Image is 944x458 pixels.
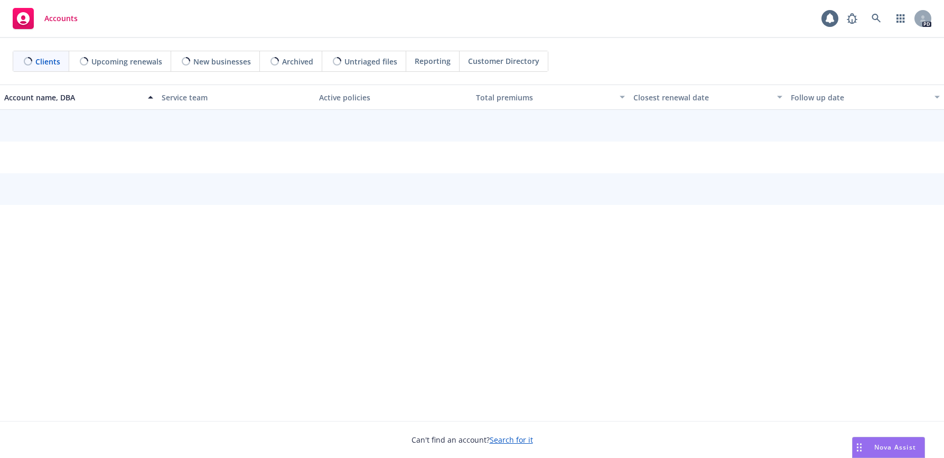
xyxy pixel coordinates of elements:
button: Service team [157,85,315,110]
div: Service team [162,92,311,103]
span: Reporting [415,55,451,67]
div: Drag to move [853,437,866,457]
a: Search for it [490,435,533,445]
a: Report a Bug [842,8,863,29]
div: Active policies [319,92,468,103]
span: Clients [35,56,60,67]
button: Total premiums [472,85,629,110]
span: New businesses [193,56,251,67]
span: Upcoming renewals [91,56,162,67]
span: Untriaged files [344,56,397,67]
button: Active policies [315,85,472,110]
span: Customer Directory [468,55,539,67]
div: Follow up date [791,92,928,103]
span: Nova Assist [874,443,916,452]
span: Accounts [44,14,78,23]
span: Can't find an account? [412,434,533,445]
div: Account name, DBA [4,92,142,103]
a: Search [866,8,887,29]
div: Total premiums [476,92,613,103]
a: Switch app [890,8,911,29]
div: Closest renewal date [633,92,771,103]
button: Nova Assist [852,437,925,458]
a: Accounts [8,4,82,33]
button: Closest renewal date [629,85,787,110]
button: Follow up date [787,85,944,110]
span: Archived [282,56,313,67]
